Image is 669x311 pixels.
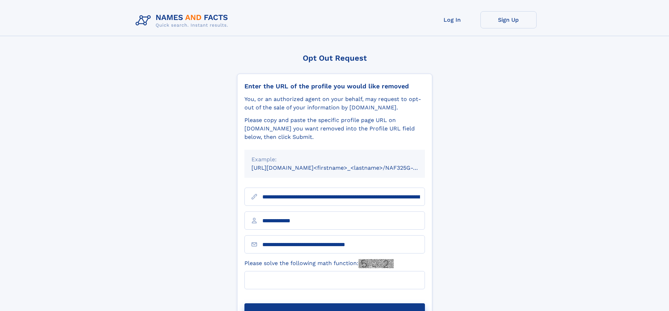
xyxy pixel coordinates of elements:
[244,259,394,268] label: Please solve the following math function:
[244,95,425,112] div: You, or an authorized agent on your behalf, may request to opt-out of the sale of your informatio...
[244,116,425,141] div: Please copy and paste the specific profile page URL on [DOMAIN_NAME] you want removed into the Pr...
[251,155,418,164] div: Example:
[133,11,234,30] img: Logo Names and Facts
[244,82,425,90] div: Enter the URL of the profile you would like removed
[480,11,537,28] a: Sign Up
[237,54,432,62] div: Opt Out Request
[251,164,438,171] small: [URL][DOMAIN_NAME]<firstname>_<lastname>/NAF325G-xxxxxxxx
[424,11,480,28] a: Log In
